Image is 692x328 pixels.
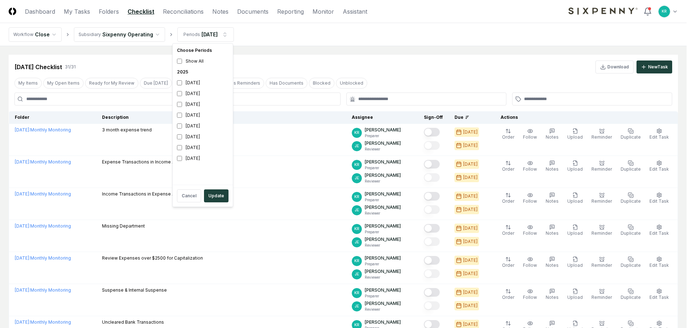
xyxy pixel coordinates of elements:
div: [DATE] [174,110,231,121]
div: [DATE] [174,99,231,110]
div: [DATE] [174,121,231,131]
button: Update [204,189,229,202]
div: [DATE] [174,142,231,153]
button: Cancel [177,189,201,202]
div: Show All [174,56,231,67]
div: [DATE] [174,77,231,88]
div: 2025 [174,67,231,77]
div: [DATE] [174,153,231,164]
div: [DATE] [174,131,231,142]
div: Choose Periods [174,45,231,56]
div: [DATE] [174,88,231,99]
